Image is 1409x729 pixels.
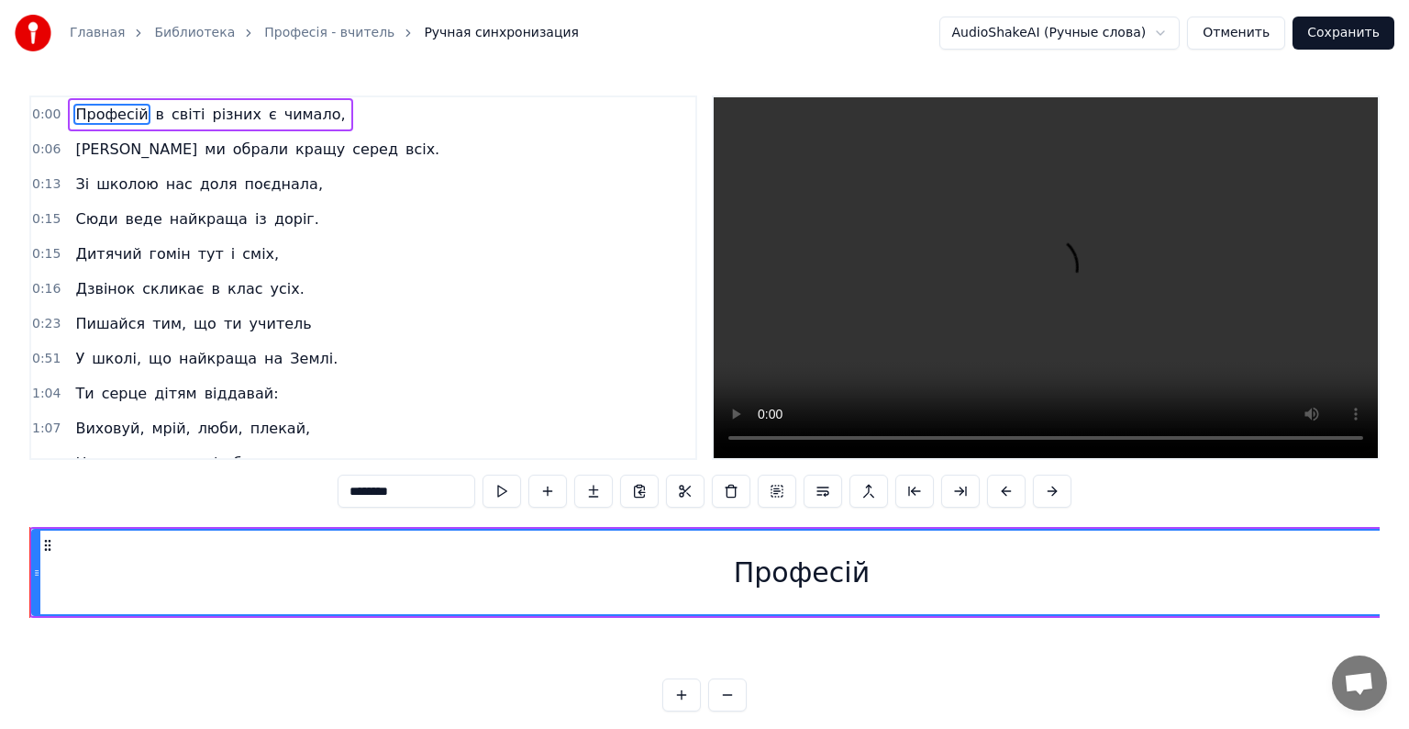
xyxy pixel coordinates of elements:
span: серці [175,453,219,474]
span: 0:00 [32,106,61,124]
span: веде [124,208,164,230]
span: 0:13 [32,175,61,194]
span: Виховуй, [73,418,146,439]
span: 0:51 [32,350,61,368]
span: із [253,208,269,230]
span: Дзвінок [73,278,137,299]
span: на [262,348,284,369]
span: 1:17 [32,454,61,473]
span: найкраща [177,348,259,369]
span: доля [198,174,239,195]
span: що [192,313,218,334]
span: скликає [140,278,205,299]
span: в [210,278,222,299]
a: Библиотека [154,24,235,42]
span: Ти [73,383,95,404]
a: Професія - вчитель [264,24,394,42]
span: [PERSON_NAME] [73,139,199,160]
span: збережи [223,453,294,474]
span: нас [164,174,194,195]
div: Професій [734,552,870,593]
span: клас [226,278,265,299]
span: мрій, [150,418,192,439]
span: Дитячий [73,243,143,264]
span: 0:15 [32,210,61,229]
span: Землі. [288,348,339,369]
span: 0:15 [32,245,61,264]
span: сміх, [240,243,281,264]
span: тим, [150,313,188,334]
span: найкраща [168,208,250,230]
span: усіх. [269,278,306,299]
span: світі [170,104,206,125]
span: чимало, [283,104,348,125]
span: що [147,348,173,369]
span: 0:23 [32,315,61,333]
span: Професій [73,104,150,125]
span: люби, [196,418,245,439]
span: віддавай: [203,383,281,404]
nav: breadcrumb [70,24,579,42]
span: учитель [248,313,314,334]
span: є [267,104,279,125]
span: кращу [294,139,347,160]
span: ти [222,313,244,334]
span: тут [196,243,226,264]
span: Ручная синхронизация [424,24,579,42]
span: Сюди [73,208,119,230]
span: ми [203,139,227,160]
span: гомін [148,243,193,264]
span: 1:04 [32,385,61,403]
span: поєднала, [243,174,325,195]
span: дітям [152,383,199,404]
span: 1:07 [32,420,61,438]
span: Зі [73,174,91,195]
span: серце [100,383,150,404]
button: Отменить [1187,17,1285,50]
span: всіх. [404,139,441,160]
span: 0:16 [32,280,61,298]
span: і [229,243,237,264]
span: в [160,453,172,474]
span: серед [350,139,400,160]
span: ти [298,453,320,474]
span: школою [94,174,161,195]
span: обрали [231,139,290,160]
span: в [154,104,166,125]
button: Сохранить [1293,17,1394,50]
span: Назавжди [73,453,155,474]
div: Відкритий чат [1332,656,1387,711]
img: youka [15,15,51,51]
a: Главная [70,24,125,42]
span: доріг. [272,208,321,230]
span: різних [210,104,262,125]
span: школі, [90,348,143,369]
span: плекай, [249,418,312,439]
span: 0:06 [32,140,61,159]
span: У [73,348,86,369]
span: Пишайся [73,313,147,334]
